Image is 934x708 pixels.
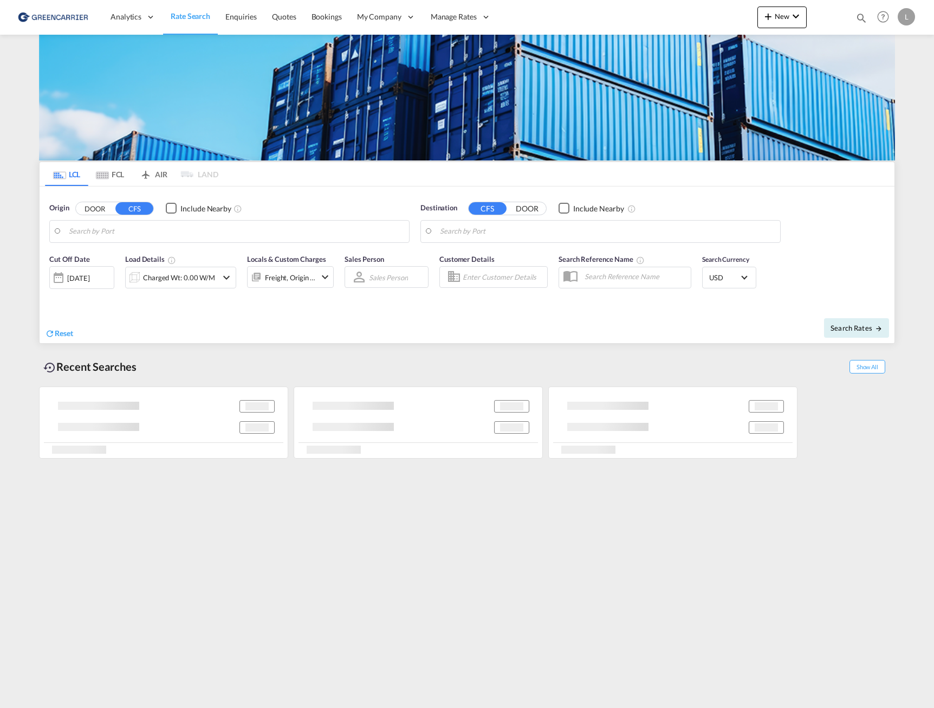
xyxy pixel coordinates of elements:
[898,8,915,25] div: L
[368,269,409,285] md-select: Sales Person
[357,11,401,22] span: My Company
[43,361,56,374] md-icon: icon-backup-restore
[431,11,477,22] span: Manage Rates
[831,324,883,332] span: Search Rates
[559,203,624,214] md-checkbox: Checkbox No Ink
[45,162,218,186] md-pagination-wrapper: Use the left and right arrow keys to navigate between tabs
[39,355,141,379] div: Recent Searches
[132,162,175,186] md-tab-item: AIR
[49,255,90,263] span: Cut Off Date
[167,256,176,265] md-icon: Chargeable Weight
[143,270,215,285] div: Charged Wt: 0.00 W/M
[67,273,89,283] div: [DATE]
[125,255,176,263] span: Load Details
[709,273,740,282] span: USD
[855,12,867,28] div: icon-magnify
[439,255,494,263] span: Customer Details
[855,12,867,24] md-icon: icon-magnify
[559,255,645,263] span: Search Reference Name
[111,11,141,22] span: Analytics
[874,8,892,26] span: Help
[508,202,546,215] button: DOOR
[233,204,242,213] md-icon: Unchecked: Ignores neighbouring ports when fetching rates.Checked : Includes neighbouring ports w...
[125,267,236,288] div: Charged Wt: 0.00 W/Micon-chevron-down
[345,255,384,263] span: Sales Person
[49,288,57,302] md-datepicker: Select
[247,255,326,263] span: Locals & Custom Charges
[875,325,883,332] md-icon: icon-arrow-right
[579,268,691,285] input: Search Reference Name
[220,271,233,284] md-icon: icon-chevron-down
[49,266,114,289] div: [DATE]
[45,162,88,186] md-tab-item: LCL
[272,12,296,21] span: Quotes
[636,256,645,265] md-icon: Your search will be saved by the below given name
[180,203,231,214] div: Include Nearby
[757,7,807,28] button: icon-plus 400-fgNewicon-chevron-down
[225,12,257,21] span: Enquiries
[874,8,898,27] div: Help
[440,223,775,240] input: Search by Port
[789,10,802,23] md-icon: icon-chevron-down
[420,203,457,214] span: Destination
[45,329,55,338] md-icon: icon-refresh
[139,168,152,176] md-icon: icon-airplane
[627,204,636,213] md-icon: Unchecked: Ignores neighbouring ports when fetching rates.Checked : Includes neighbouring ports w...
[702,255,749,263] span: Search Currency
[469,202,507,215] button: CFS
[69,223,404,240] input: Search by Port
[45,328,73,340] div: icon-refreshReset
[762,10,775,23] md-icon: icon-plus 400-fg
[39,35,895,160] img: GreenCarrierFCL_LCL.png
[49,203,69,214] span: Origin
[88,162,132,186] md-tab-item: FCL
[115,202,153,215] button: CFS
[849,360,885,374] span: Show All
[762,12,802,21] span: New
[171,11,210,21] span: Rate Search
[312,12,342,21] span: Bookings
[319,271,332,284] md-icon: icon-chevron-down
[40,186,894,343] div: Origin DOOR CFS Checkbox No InkUnchecked: Ignores neighbouring ports when fetching rates.Checked ...
[463,269,544,285] input: Enter Customer Details
[247,266,334,288] div: Freight Origin Destinationicon-chevron-down
[76,202,114,215] button: DOOR
[824,318,889,338] button: Search Ratesicon-arrow-right
[55,329,73,338] span: Reset
[265,270,316,285] div: Freight Origin Destination
[573,203,624,214] div: Include Nearby
[708,269,750,285] md-select: Select Currency: $ USDUnited States Dollar
[166,203,231,214] md-checkbox: Checkbox No Ink
[16,5,89,29] img: e39c37208afe11efa9cb1d7a6ea7d6f5.png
